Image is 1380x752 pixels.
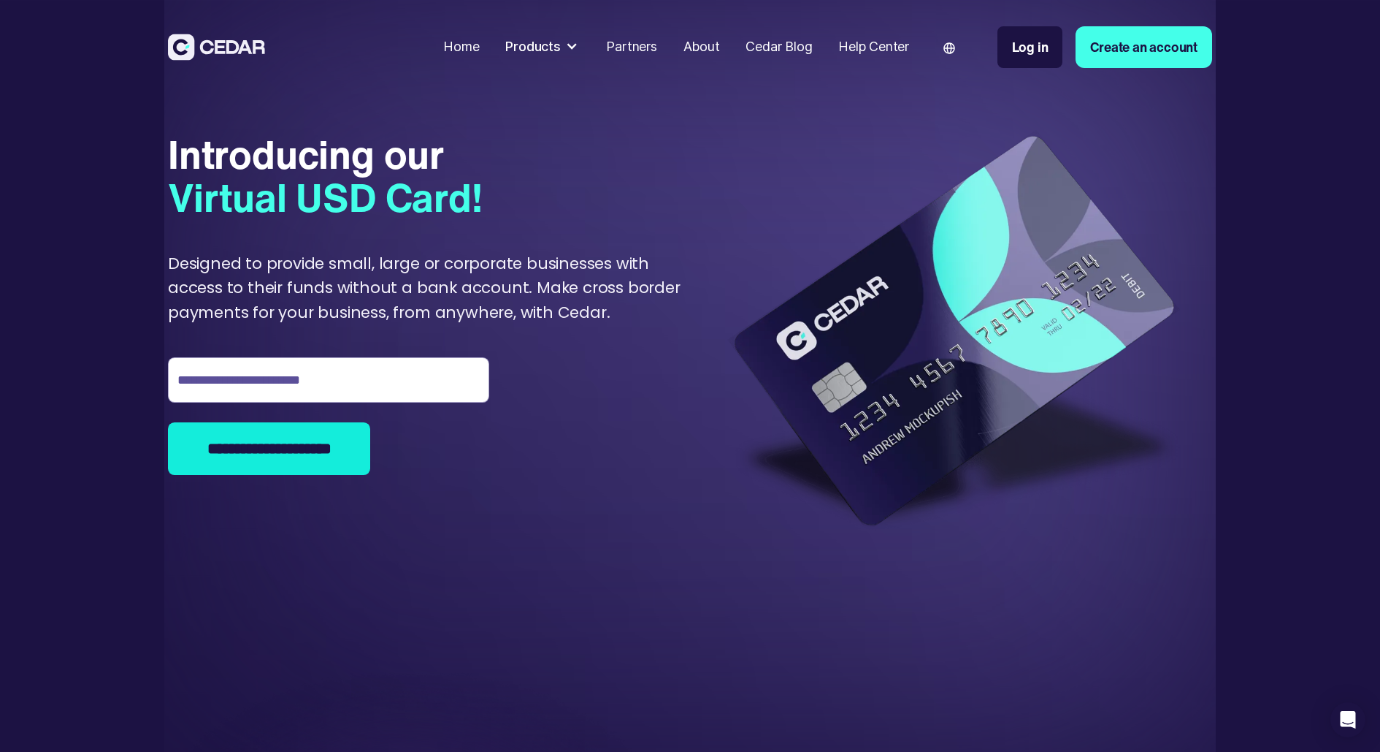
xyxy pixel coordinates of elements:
div: About [683,37,720,57]
form: Join the waiting list [168,357,489,475]
div: Cedar Blog [745,37,812,57]
div: Log in [1012,37,1049,57]
div: Designed to provide small, large or corporate businesses with access to their funds without a ban... [168,251,684,325]
span: Virtual USD Card! [168,168,483,226]
div: Open Intercom Messenger [1330,702,1365,737]
div: Products [505,37,560,57]
a: Create an account [1076,26,1212,68]
img: world icon [943,42,955,54]
a: Partners [599,30,663,64]
div: Home [443,37,479,57]
div: Products [499,31,586,64]
div: Introducing our [168,132,483,219]
div: Help Center [838,37,909,57]
div: Partners [606,37,656,57]
a: Home [437,30,486,64]
a: Cedar Blog [739,30,819,64]
a: Log in [997,26,1063,68]
a: About [677,30,727,64]
a: Help Center [832,30,916,64]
